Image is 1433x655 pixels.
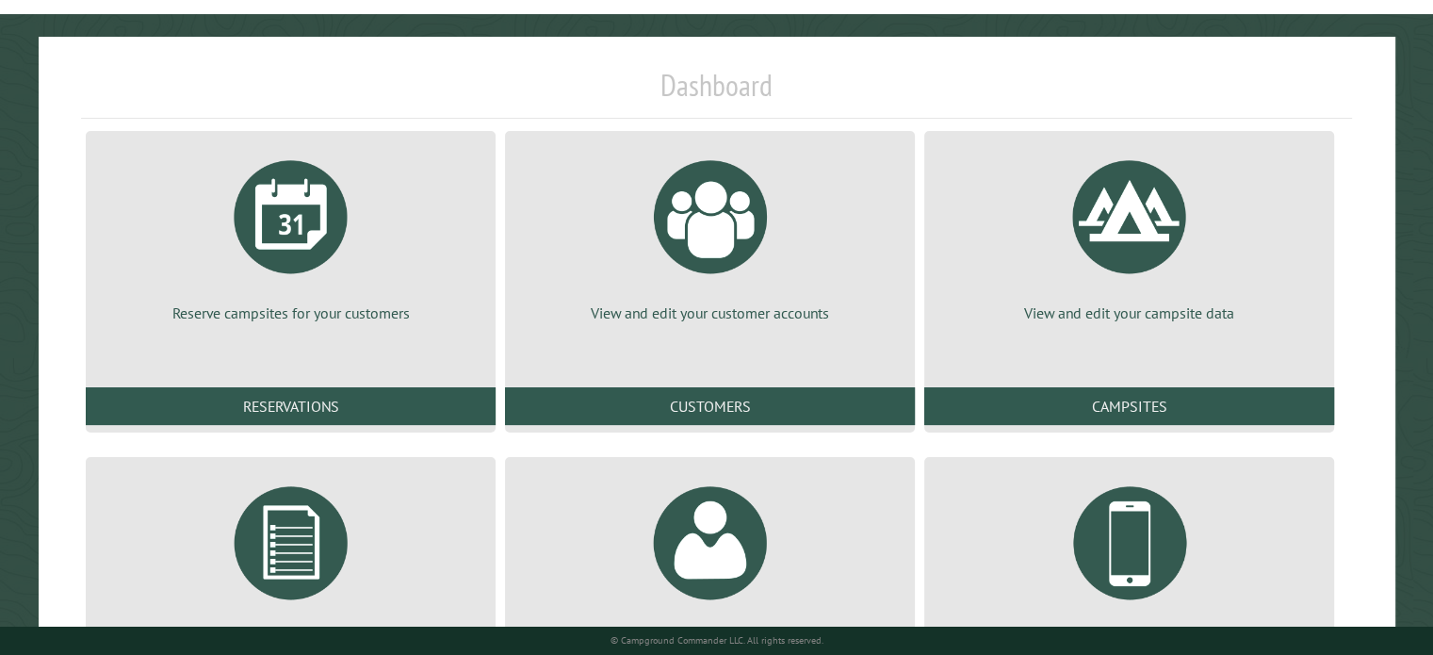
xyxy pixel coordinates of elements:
[108,303,473,323] p: Reserve campsites for your customers
[924,387,1334,425] a: Campsites
[947,146,1311,323] a: View and edit your campsite data
[947,472,1311,649] a: Manage customer communications
[81,67,1352,119] h1: Dashboard
[108,146,473,323] a: Reserve campsites for your customers
[505,387,915,425] a: Customers
[528,303,892,323] p: View and edit your customer accounts
[86,387,496,425] a: Reservations
[108,472,473,649] a: Generate reports about your campground
[528,472,892,649] a: View and edit your Campground Commander account
[528,146,892,323] a: View and edit your customer accounts
[611,634,823,647] small: © Campground Commander LLC. All rights reserved.
[947,303,1311,323] p: View and edit your campsite data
